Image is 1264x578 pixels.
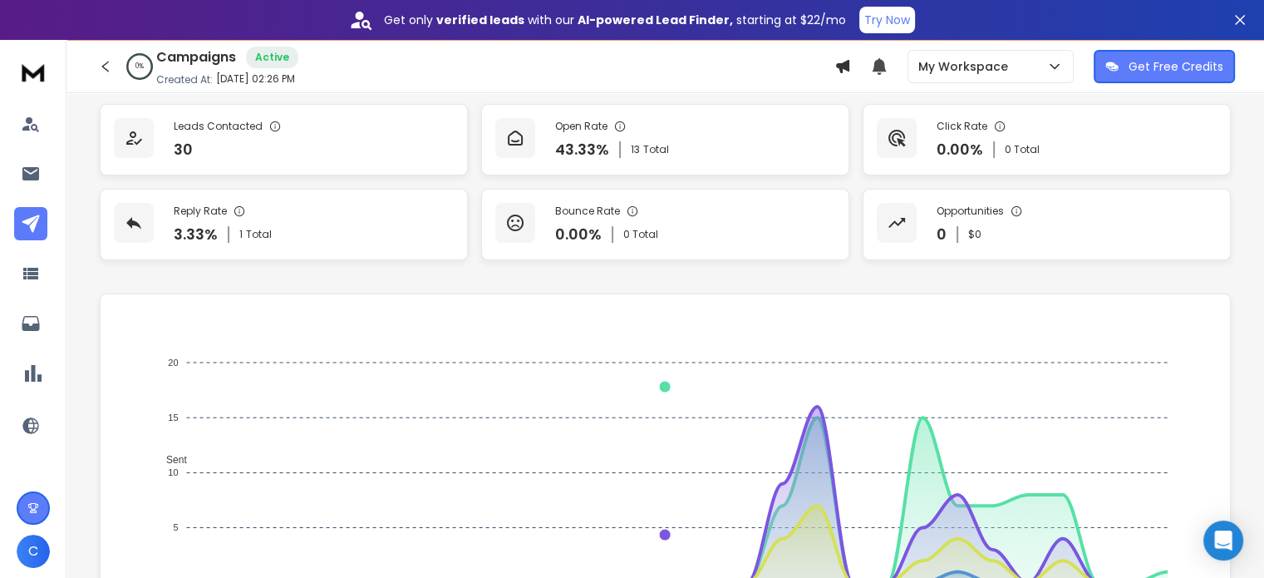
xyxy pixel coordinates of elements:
p: 43.33 % [555,138,609,161]
p: $ 0 [968,228,981,241]
p: Get only with our starting at $22/mo [384,12,846,28]
img: logo [17,57,50,87]
span: 1 [239,228,243,241]
p: Bounce Rate [555,205,620,218]
p: Leads Contacted [174,120,263,133]
p: My Workspace [918,58,1015,75]
p: 0 [937,223,947,246]
a: Opportunities0$0 [863,189,1231,260]
p: 3.33 % [174,223,218,246]
p: 0 Total [623,228,658,241]
p: 0 % [135,62,144,72]
button: Get Free Credits [1094,50,1235,83]
a: Bounce Rate0.00%0 Total [481,189,849,260]
button: C [17,535,50,568]
a: Click Rate0.00%0 Total [863,104,1231,175]
span: Sent [154,454,187,466]
tspan: 5 [174,522,179,532]
p: Reply Rate [174,205,227,218]
p: Opportunities [937,205,1004,218]
tspan: 20 [169,358,179,368]
tspan: 10 [169,467,179,477]
a: Reply Rate3.33%1Total [100,189,468,260]
strong: verified leads [436,12,524,28]
a: Leads Contacted30 [100,104,468,175]
p: [DATE] 02:26 PM [216,72,295,86]
span: Total [643,143,669,156]
p: Created At: [156,73,213,86]
p: Open Rate [555,120,607,133]
p: Get Free Credits [1129,58,1223,75]
h1: Campaigns [156,47,236,67]
p: Try Now [864,12,910,28]
p: 0 Total [1005,143,1040,156]
p: Click Rate [937,120,987,133]
span: 13 [631,143,640,156]
span: Total [246,228,272,241]
strong: AI-powered Lead Finder, [578,12,733,28]
div: Open Intercom Messenger [1203,521,1243,561]
p: 0.00 % [555,223,602,246]
p: 0.00 % [937,138,983,161]
button: Try Now [859,7,915,33]
a: Open Rate43.33%13Total [481,104,849,175]
p: 30 [174,138,193,161]
tspan: 15 [169,413,179,422]
div: Active [246,47,298,68]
